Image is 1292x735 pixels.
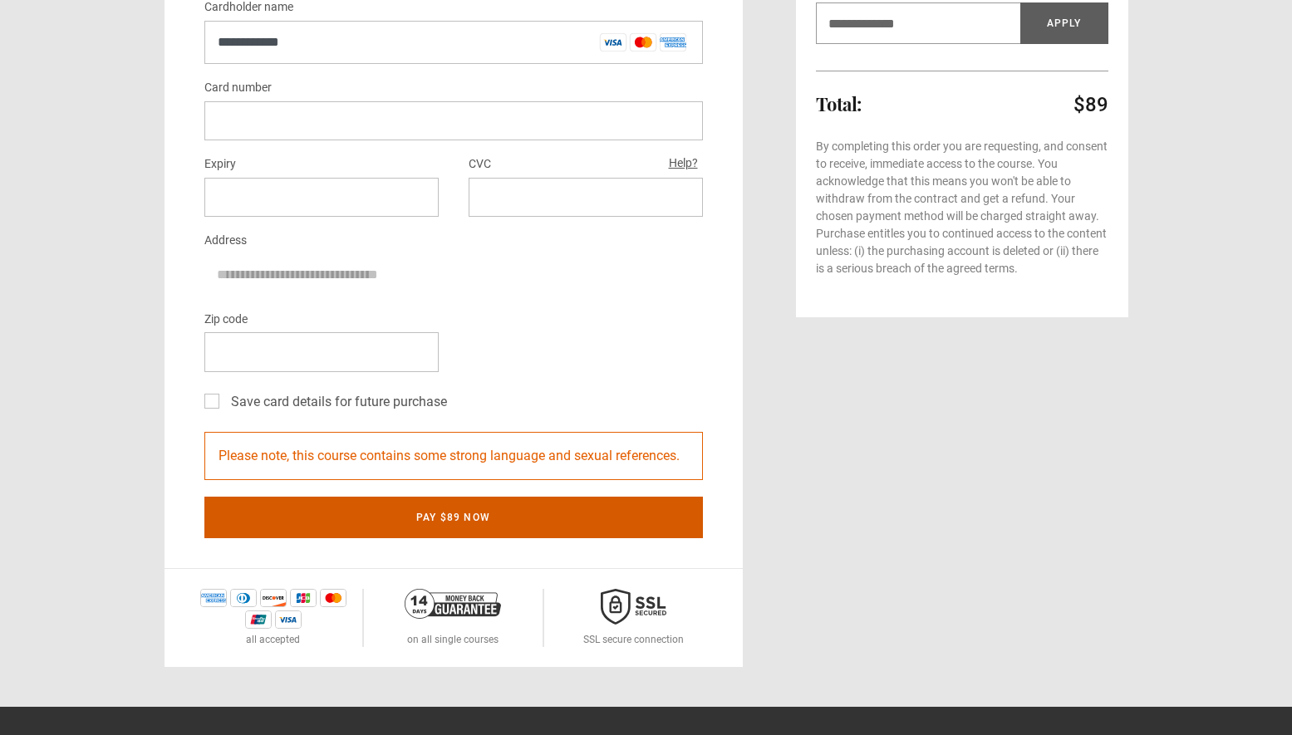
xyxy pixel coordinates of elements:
[200,589,227,607] img: amex
[246,632,300,647] p: all accepted
[816,94,862,114] h2: Total:
[260,589,287,607] img: discover
[816,138,1108,277] p: By completing this order you are requesting, and consent to receive, immediate access to the cour...
[204,78,272,98] label: Card number
[204,497,703,538] button: Pay $89 now
[204,310,248,330] label: Zip code
[204,154,236,174] label: Expiry
[405,589,501,619] img: 14-day-money-back-guarantee-42d24aedb5115c0ff13b.png
[664,153,703,174] button: Help?
[1073,91,1108,118] p: $89
[275,610,302,629] img: visa
[407,632,499,647] p: on all single courses
[583,632,684,647] p: SSL secure connection
[245,610,272,629] img: unionpay
[469,154,491,174] label: CVC
[224,392,447,412] label: Save card details for future purchase
[204,432,703,480] p: Please note, this course contains some strong language and sexual references.
[1020,2,1108,44] button: Apply
[290,589,317,607] img: jcb
[230,589,257,607] img: diners
[204,231,247,251] label: Address
[320,589,346,607] img: mastercard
